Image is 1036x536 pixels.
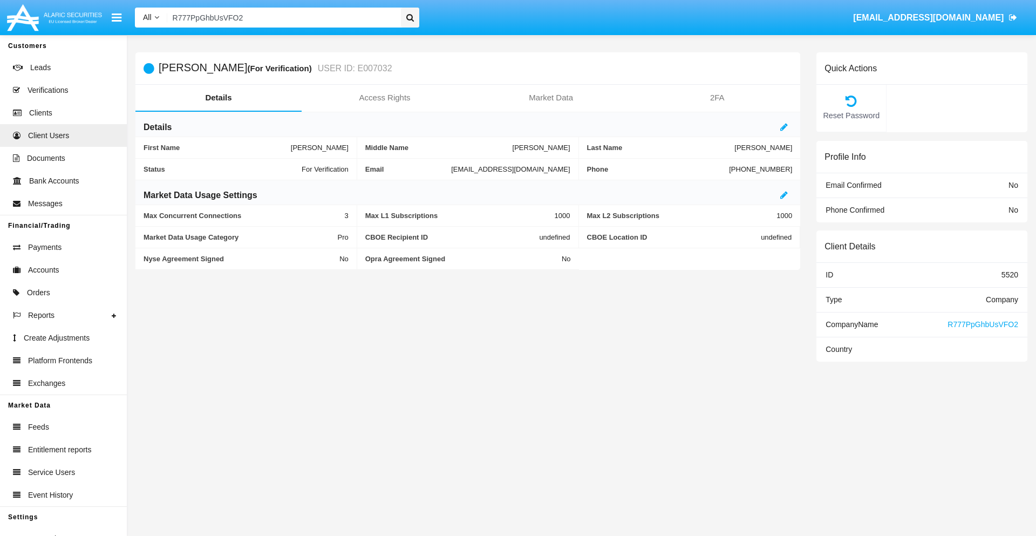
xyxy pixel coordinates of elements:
span: CBOE Location ID [587,233,761,241]
h6: Market Data Usage Settings [144,189,257,201]
span: Pro [338,233,349,241]
span: Phone [587,165,730,173]
span: Verifications [28,85,68,96]
a: [EMAIL_ADDRESS][DOMAIN_NAME] [848,3,1023,33]
span: Status [144,165,302,173]
span: Messages [28,198,63,209]
span: R777PpGhbUsVFO2 [948,320,1018,329]
span: For Verification [302,165,349,173]
span: Middle Name [365,144,513,152]
a: Market Data [468,85,634,111]
span: undefined [539,233,570,241]
a: All [135,12,167,23]
span: CBOE Recipient ID [365,233,540,241]
h6: Details [144,121,172,133]
span: All [143,13,152,22]
span: No [339,255,349,263]
span: No [1008,206,1018,214]
span: First Name [144,144,291,152]
h6: Quick Actions [824,63,877,73]
span: No [562,255,571,263]
span: Payments [28,242,62,253]
span: Clients [29,107,52,119]
span: Phone Confirmed [826,206,884,214]
span: ID [826,270,833,279]
span: No [1008,181,1018,189]
span: Reports [28,310,54,321]
span: Exchanges [28,378,65,389]
span: Email Confirmed [826,181,881,189]
span: Accounts [28,264,59,276]
span: [EMAIL_ADDRESS][DOMAIN_NAME] [853,13,1004,22]
span: [PERSON_NAME] [513,144,570,152]
span: Max L2 Subscriptions [587,212,777,220]
a: Details [135,85,302,111]
span: Documents [27,153,65,164]
span: Email [365,165,451,173]
span: Company Name [826,320,878,329]
span: Bank Accounts [29,175,79,187]
span: Feeds [28,422,49,433]
span: [EMAIL_ADDRESS][DOMAIN_NAME] [451,165,570,173]
span: Event History [28,490,73,501]
a: Access Rights [302,85,468,111]
span: Last Name [587,144,735,152]
span: Max Concurrent Connections [144,212,345,220]
span: 5520 [1001,270,1018,279]
h6: Profile Info [824,152,865,162]
span: 3 [345,212,349,220]
div: (For Verification) [247,62,315,74]
span: 1000 [776,212,792,220]
span: [PERSON_NAME] [734,144,792,152]
span: Market Data Usage Category [144,233,338,241]
span: Platform Frontends [28,355,92,367]
span: Leads [30,62,51,73]
span: Orders [27,287,50,298]
span: 1000 [555,212,570,220]
a: 2FA [634,85,800,111]
span: undefined [761,233,792,241]
span: Reset Password [822,110,881,122]
span: Country [826,345,852,354]
span: [PHONE_NUMBER] [729,165,792,173]
span: Client Users [28,130,69,141]
span: Entitlement reports [28,444,92,456]
span: Service Users [28,467,75,478]
span: Create Adjustments [24,333,90,344]
span: [PERSON_NAME] [291,144,349,152]
span: Type [826,295,842,304]
span: Max L1 Subscriptions [365,212,555,220]
h5: [PERSON_NAME] [159,62,392,74]
span: Nyse Agreement Signed [144,255,339,263]
input: Search [167,8,397,28]
small: USER ID: E007032 [315,64,392,73]
h6: Client Details [824,241,875,252]
img: Logo image [5,2,104,33]
span: Opra Agreement Signed [365,255,562,263]
span: Company [986,295,1018,304]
